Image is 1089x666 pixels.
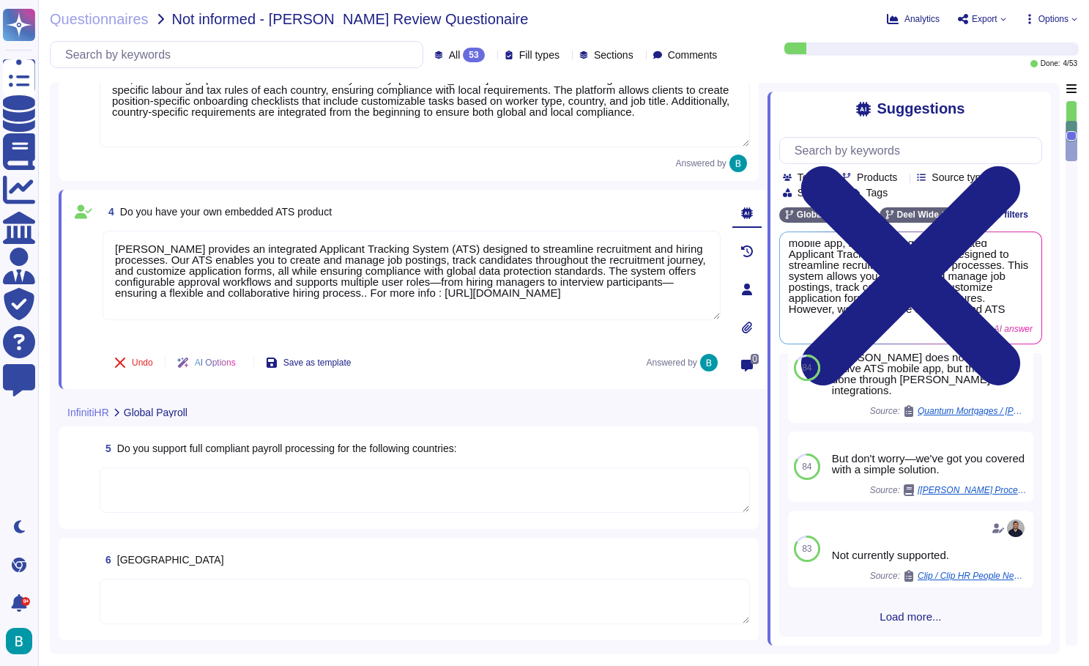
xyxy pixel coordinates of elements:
span: AI Options [195,358,236,367]
span: 6 [100,555,111,565]
span: Load more... [779,611,1042,622]
span: 4 / 53 [1063,60,1077,67]
img: user [6,628,32,654]
span: Done: [1041,60,1060,67]
img: user [1007,519,1025,537]
div: 9+ [21,597,30,606]
span: 84 [802,363,811,372]
span: InfinitiHR [67,407,109,418]
span: 84 [802,462,811,471]
textarea: Yes, onboarding experiences are customizable by country. [PERSON_NAME] can tailor the onboarding ... [100,61,750,147]
span: All [449,50,461,60]
span: Not informed - [PERSON_NAME] Review Questionaire [172,12,529,26]
button: Analytics [887,13,940,25]
span: Save as template [283,358,352,367]
span: Questionnaires [50,12,149,26]
span: Answered by [646,358,696,367]
span: Options [1038,15,1068,23]
span: Do you support full compliant payroll processing for the following countries: [117,443,457,454]
span: Sections [594,50,633,60]
div: Not currently supported. [832,550,1027,560]
span: Do you have your own embedded ATS product [120,206,332,218]
input: Search by keywords [787,138,1041,163]
span: Comments [668,50,718,60]
span: 5 [100,443,111,454]
span: 4 [103,207,114,217]
input: Search by keywords [58,42,423,67]
span: Export [972,15,997,23]
span: Analytics [904,15,940,23]
img: user [729,155,747,172]
span: Undo [132,358,153,367]
span: Fill types [519,50,560,60]
div: 53 [463,48,484,62]
img: user [700,354,718,371]
button: Undo [103,348,165,377]
span: 83 [802,544,811,553]
span: Global Payroll [124,407,187,418]
span: Answered by [675,159,726,168]
span: 0 [751,354,759,364]
textarea: [PERSON_NAME] provides an integrated Applicant Tracking System (ATS) designed to streamline recru... [103,231,721,320]
span: Source: [870,484,1027,496]
span: [[PERSON_NAME] Process] EOR Consultant Transfer in [GEOGRAPHIC_DATA] (for AUG employees who have ... [918,486,1027,495]
button: Save as template [254,348,363,377]
div: But don't worry—we've got you covered with a simple solution. [832,453,1027,475]
span: Source: [870,570,1027,582]
span: Clip / Clip HR People Needs [918,571,1027,580]
button: user [3,625,42,657]
span: [GEOGRAPHIC_DATA] [117,554,224,566]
